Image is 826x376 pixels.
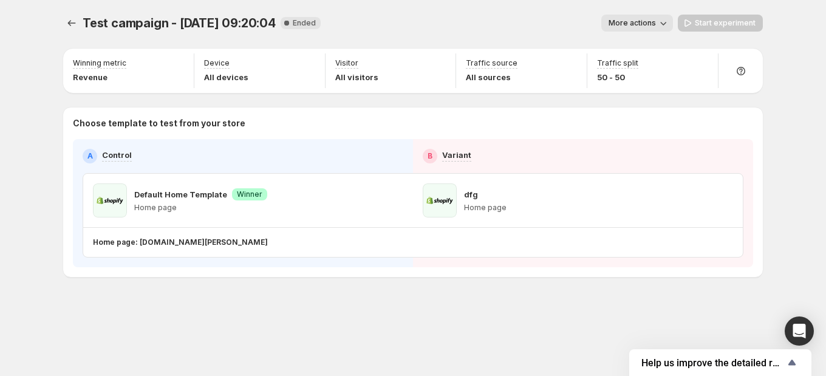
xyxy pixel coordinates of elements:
[73,71,126,83] p: Revenue
[601,15,673,32] button: More actions
[464,203,507,213] p: Home page
[204,71,248,83] p: All devices
[93,183,127,217] img: Default Home Template
[609,18,656,28] span: More actions
[73,117,753,129] p: Choose template to test from your store
[466,71,517,83] p: All sources
[464,188,478,200] p: dfg
[597,58,638,68] p: Traffic split
[423,183,457,217] img: dfg
[335,58,358,68] p: Visitor
[93,238,268,247] p: Home page: [DOMAIN_NAME][PERSON_NAME]
[785,316,814,346] div: Open Intercom Messenger
[83,16,276,30] span: Test campaign - [DATE] 09:20:04
[597,71,638,83] p: 50 - 50
[641,355,799,370] button: Show survey - Help us improve the detailed report for A/B campaigns
[641,357,785,369] span: Help us improve the detailed report for A/B campaigns
[63,15,80,32] button: Experiments
[293,18,316,28] span: Ended
[102,149,132,161] p: Control
[428,151,432,161] h2: B
[204,58,230,68] p: Device
[466,58,517,68] p: Traffic source
[134,188,227,200] p: Default Home Template
[237,190,262,199] span: Winner
[442,149,471,161] p: Variant
[335,71,378,83] p: All visitors
[73,58,126,68] p: Winning metric
[134,203,267,213] p: Home page
[87,151,93,161] h2: A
